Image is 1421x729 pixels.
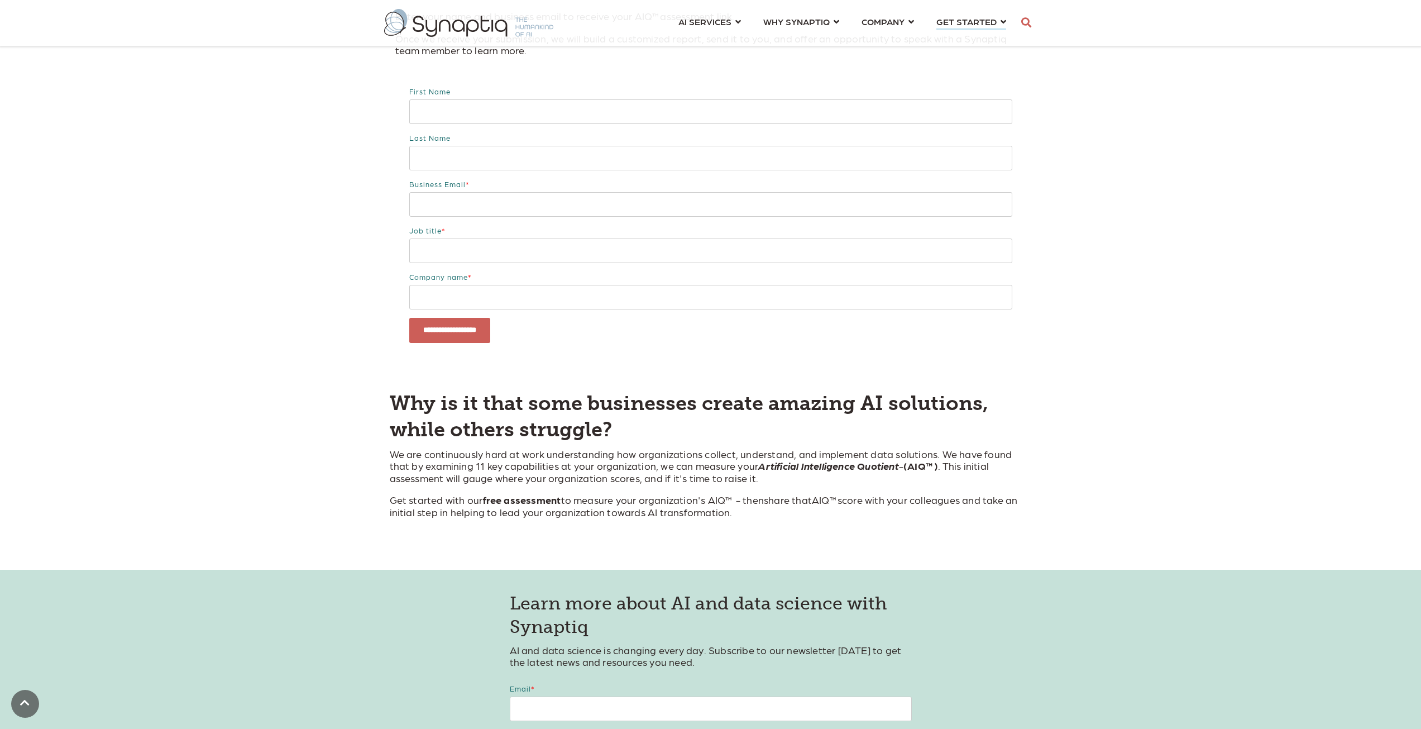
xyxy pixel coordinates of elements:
span: Last Name [409,134,451,142]
span: Get started with our to measure your organization's AIQ share that score with your colleagues and... [390,494,1018,518]
span: GET STARTED [936,14,997,29]
span: ™ - then [725,494,764,506]
span: Email [510,684,531,693]
span: ™ [830,494,838,506]
a: WHY SYNAPTIQ [763,11,839,32]
em: - [758,460,903,471]
img: synaptiq logo-2 [384,9,553,37]
span: We are continuously hard at work understanding how organizations collect, understand, and impleme... [390,448,1012,484]
span: Company name [409,273,468,281]
span: Job title [409,226,442,235]
strong: Why is it that some businesses create amazing AI solutions, while others struggle? [390,391,988,441]
p: AI and data science is changing every day. Subscribe to our newsletter [DATE] to get the latest n... [510,644,912,668]
span: WHY SYNAPTIQ [763,14,830,29]
span: AI SERVICES [678,14,731,29]
strong: free assessment [483,494,561,506]
span: AIQ [812,494,838,506]
h3: Learn more about AI and data science with Synaptiq [510,592,912,639]
span: First Name [409,87,451,96]
span: Business Email [409,180,466,188]
span: Artificial Intelligence Quotient [758,460,898,471]
a: AI SERVICES [678,11,741,32]
a: GET STARTED [936,11,1006,32]
span: COMPANY [862,14,905,29]
nav: menu [667,3,1017,43]
a: COMPANY [862,11,914,32]
span: (AIQ™) [903,460,938,471]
